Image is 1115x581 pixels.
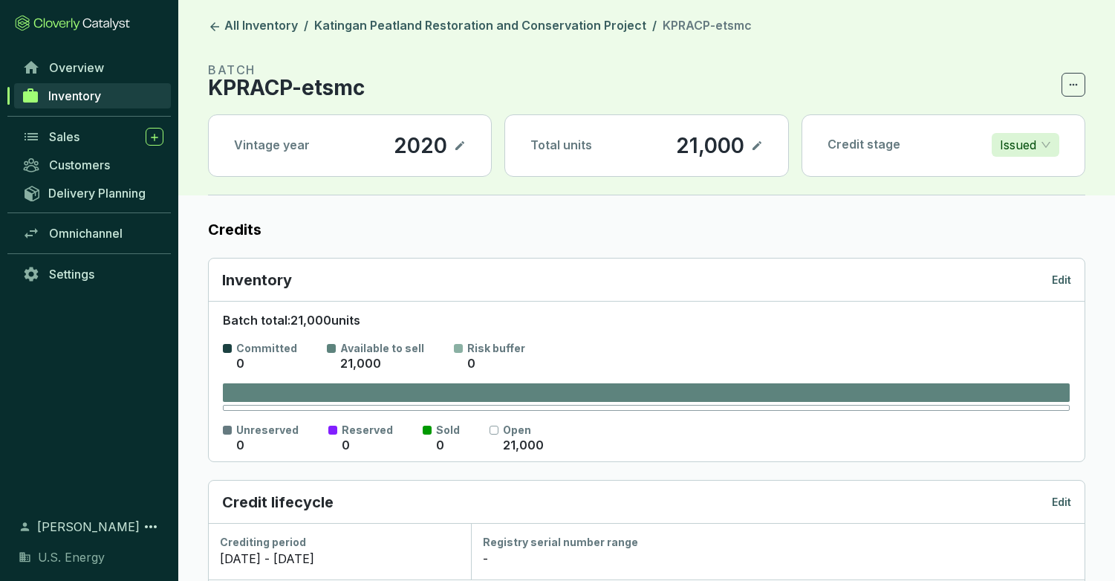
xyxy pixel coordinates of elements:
[304,18,308,36] li: /
[15,181,171,205] a: Delivery Planning
[340,356,381,372] p: 21,000
[14,83,171,108] a: Inventory
[342,423,393,438] p: Reserved
[49,267,94,282] span: Settings
[340,341,424,356] p: Available to sell
[311,18,649,36] a: Katingan Peatland Restoration and Conservation Project
[342,438,350,454] p: 0
[236,356,244,372] p: 0
[1052,273,1071,288] p: Edit
[222,492,334,513] p: Credit lifecycle
[49,158,110,172] span: Customers
[205,18,301,36] a: All Inventory
[236,423,299,438] p: Unreserved
[15,124,171,149] a: Sales
[436,423,460,438] p: Sold
[208,219,1085,240] label: Credits
[436,438,444,454] p: 0
[49,129,79,144] span: Sales
[222,270,292,290] p: Inventory
[828,137,900,153] p: Credit stage
[37,518,140,536] span: [PERSON_NAME]
[503,438,544,454] p: 21,000
[234,137,310,154] p: Vintage year
[1052,495,1071,510] p: Edit
[663,18,752,33] span: KPRACP-etsmc
[15,55,171,80] a: Overview
[208,61,365,79] p: BATCH
[49,226,123,241] span: Omnichannel
[1000,134,1036,156] p: Issued
[467,356,475,371] span: 0
[393,133,448,158] p: 2020
[49,60,104,75] span: Overview
[15,152,171,178] a: Customers
[48,88,101,103] span: Inventory
[652,18,657,36] li: /
[236,341,297,356] p: Committed
[530,137,592,154] p: Total units
[503,423,544,438] p: Open
[220,535,459,550] div: Crediting period
[220,550,459,568] div: [DATE] - [DATE]
[467,341,525,356] p: Risk buffer
[15,262,171,287] a: Settings
[483,550,1073,568] div: -
[208,79,365,97] p: KPRACP-etsmc
[38,548,105,566] span: U.S. Energy
[236,438,244,454] p: 0
[675,133,745,158] p: 21,000
[48,186,146,201] span: Delivery Planning
[15,221,171,246] a: Omnichannel
[223,313,1070,329] p: Batch total: 21,000 units
[483,535,1073,550] div: Registry serial number range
